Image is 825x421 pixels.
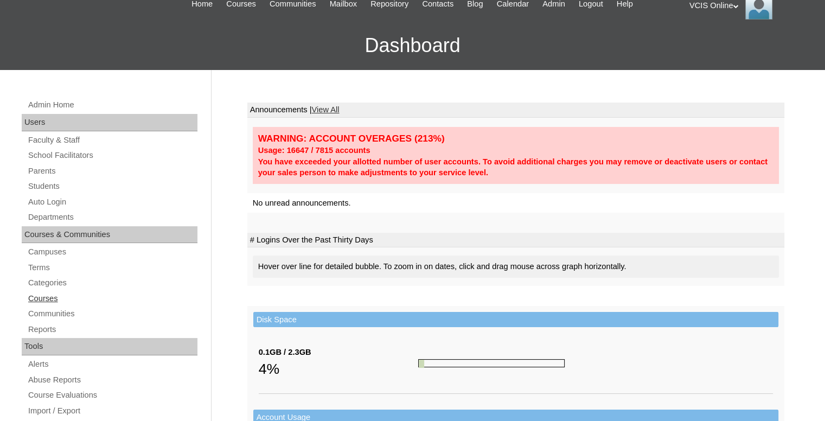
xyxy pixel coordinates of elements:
div: 0.1GB / 2.3GB [259,347,418,358]
a: Parents [27,164,197,178]
div: You have exceeded your allotted number of user accounts. To avoid additional charges you may remo... [258,156,773,178]
td: Announcements | [247,103,784,118]
a: Course Evaluations [27,388,197,402]
td: # Logins Over the Past Thirty Days [247,233,784,248]
div: Courses & Communities [22,226,197,244]
a: View All [311,105,339,114]
td: Disk Space [253,312,778,328]
a: Campuses [27,245,197,259]
strong: Usage: 16647 / 7815 accounts [258,146,370,155]
a: Courses [27,292,197,305]
div: Hover over line for detailed bubble. To zoom in on dates, click and drag mouse across graph horiz... [253,256,779,278]
div: 4% [259,358,418,380]
a: Categories [27,276,197,290]
a: Import / Export [27,404,197,418]
a: Admin Home [27,98,197,112]
div: Tools [22,338,197,355]
a: Abuse Reports [27,373,197,387]
a: Faculty & Staff [27,133,197,147]
a: Auto Login [27,195,197,209]
div: Users [22,114,197,131]
h3: Dashboard [5,21,820,70]
a: Alerts [27,358,197,371]
a: School Facilitators [27,149,197,162]
a: Terms [27,261,197,275]
td: No unread announcements. [247,193,784,213]
a: Reports [27,323,197,336]
a: Communities [27,307,197,321]
div: WARNING: ACCOUNT OVERAGES (213%) [258,132,773,145]
a: Students [27,180,197,193]
a: Departments [27,210,197,224]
